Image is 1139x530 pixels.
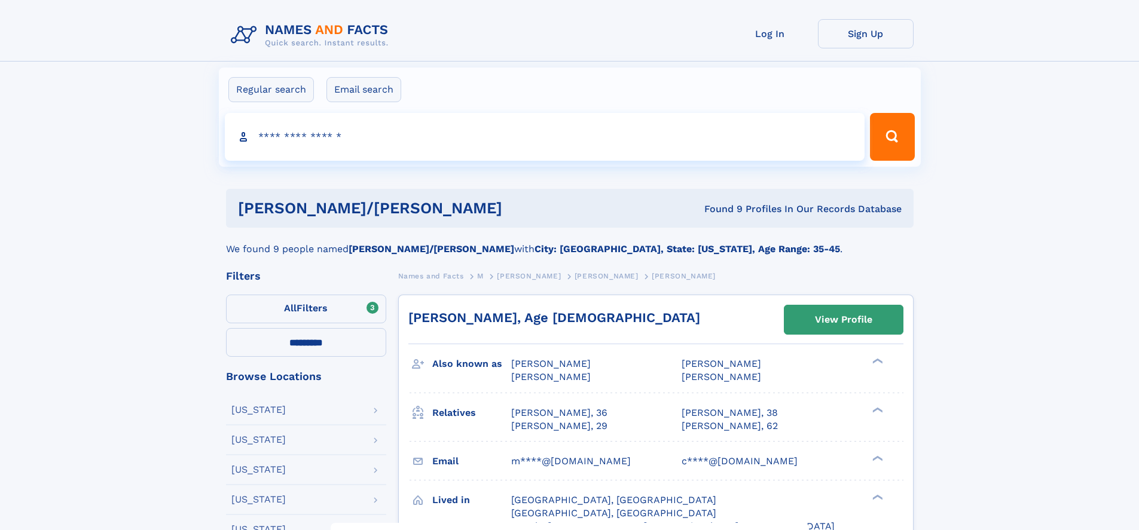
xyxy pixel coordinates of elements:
[870,113,914,161] button: Search Button
[722,19,818,48] a: Log In
[231,465,286,474] div: [US_STATE]
[226,271,386,281] div: Filters
[511,494,716,506] span: [GEOGRAPHIC_DATA], [GEOGRAPHIC_DATA]
[682,406,778,419] a: [PERSON_NAME], 38
[477,268,484,283] a: M
[238,201,603,216] h1: [PERSON_NAME]/[PERSON_NAME]
[432,403,511,423] h3: Relatives
[398,268,464,283] a: Names and Facts
[682,358,761,369] span: [PERSON_NAME]
[869,454,884,462] div: ❯
[231,435,286,445] div: [US_STATE]
[432,354,511,374] h3: Also known as
[226,371,386,382] div: Browse Locations
[432,490,511,510] h3: Lived in
[652,272,716,280] span: [PERSON_NAME]
[408,310,700,325] a: [PERSON_NAME], Age [DEMOGRAPHIC_DATA]
[497,268,561,283] a: [PERSON_NAME]
[231,495,286,504] div: [US_STATE]
[326,77,401,102] label: Email search
[497,272,561,280] span: [PERSON_NAME]
[869,406,884,413] div: ❯
[226,228,914,256] div: We found 9 people named with .
[682,371,761,382] span: [PERSON_NAME]
[225,113,865,161] input: search input
[511,371,591,382] span: [PERSON_NAME]
[784,305,903,334] a: View Profile
[228,77,314,102] label: Regular search
[231,405,286,415] div: [US_STATE]
[682,419,778,433] a: [PERSON_NAME], 62
[818,19,914,48] a: Sign Up
[226,19,398,51] img: Logo Names and Facts
[511,419,607,433] a: [PERSON_NAME], 29
[511,507,716,519] span: [GEOGRAPHIC_DATA], [GEOGRAPHIC_DATA]
[432,451,511,471] h3: Email
[349,243,514,255] b: [PERSON_NAME]/[PERSON_NAME]
[575,272,639,280] span: [PERSON_NAME]
[869,357,884,365] div: ❯
[226,295,386,323] label: Filters
[477,272,484,280] span: M
[869,493,884,501] div: ❯
[535,243,840,255] b: City: [GEOGRAPHIC_DATA], State: [US_STATE], Age Range: 35-45
[603,203,902,216] div: Found 9 Profiles In Our Records Database
[284,302,297,314] span: All
[511,358,591,369] span: [PERSON_NAME]
[815,306,872,333] div: View Profile
[511,406,607,419] a: [PERSON_NAME], 36
[575,268,639,283] a: [PERSON_NAME]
